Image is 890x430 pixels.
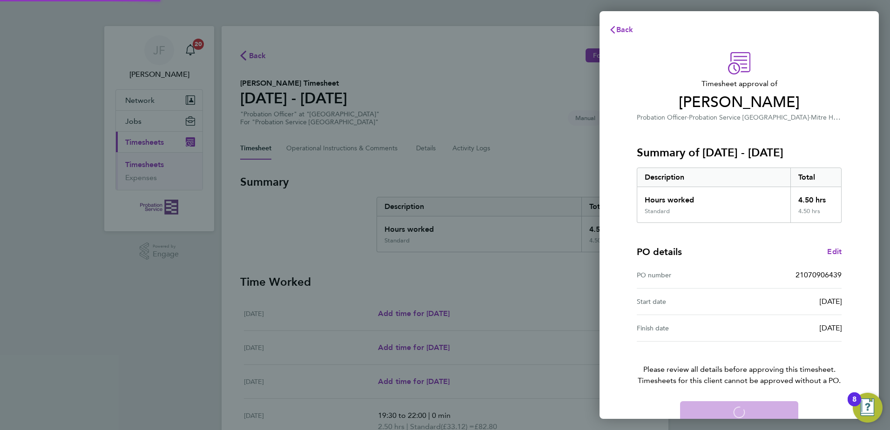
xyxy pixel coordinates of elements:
[637,322,739,334] div: Finish date
[853,393,883,423] button: Open Resource Center, 8 new notifications
[616,25,634,34] span: Back
[852,399,856,411] div: 8
[637,93,842,112] span: [PERSON_NAME]
[790,208,842,222] div: 4.50 hrs
[626,375,853,386] span: Timesheets for this client cannot be approved without a PO.
[827,247,842,256] span: Edit
[637,168,842,223] div: Summary of 18 - 24 Aug 2025
[637,245,682,258] h4: PO details
[687,114,689,121] span: ·
[637,296,739,307] div: Start date
[809,114,811,121] span: ·
[637,269,739,281] div: PO number
[739,296,842,307] div: [DATE]
[827,246,842,257] a: Edit
[637,78,842,89] span: Timesheet approval of
[637,145,842,160] h3: Summary of [DATE] - [DATE]
[790,168,842,187] div: Total
[739,322,842,334] div: [DATE]
[626,342,853,386] p: Please review all details before approving this timesheet.
[811,113,847,121] span: Mitre House
[637,168,790,187] div: Description
[645,208,670,215] div: Standard
[637,187,790,208] div: Hours worked
[637,114,687,121] span: Probation Officer
[790,187,842,208] div: 4.50 hrs
[600,20,643,39] button: Back
[689,114,809,121] span: Probation Service [GEOGRAPHIC_DATA]
[796,270,842,279] span: 21070906439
